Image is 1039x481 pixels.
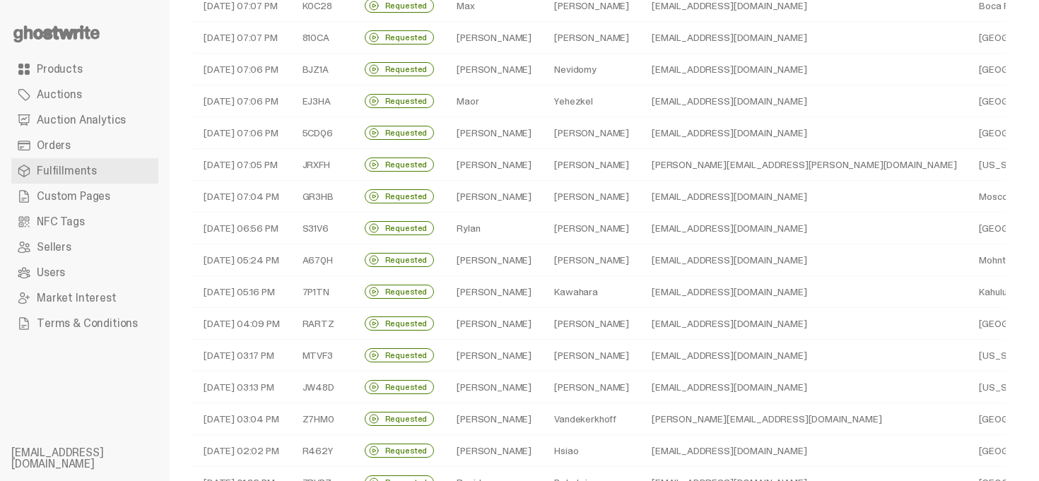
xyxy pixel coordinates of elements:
td: [EMAIL_ADDRESS][DOMAIN_NAME] [640,244,968,276]
td: [DATE] 07:07 PM [192,22,291,54]
td: [DATE] 07:04 PM [192,181,291,213]
div: Requested [365,94,435,108]
td: [DATE] 07:06 PM [192,85,291,117]
td: [EMAIL_ADDRESS][DOMAIN_NAME] [640,340,968,372]
td: [EMAIL_ADDRESS][DOMAIN_NAME] [640,213,968,244]
td: EJ3HA [291,85,353,117]
td: Nevidomy [543,54,640,85]
td: [PERSON_NAME] [445,244,543,276]
div: Requested [365,348,435,362]
td: [DATE] 07:05 PM [192,149,291,181]
div: Requested [365,158,435,172]
a: Products [11,57,158,82]
div: Requested [365,126,435,140]
td: [PERSON_NAME] [543,181,640,213]
td: [EMAIL_ADDRESS][DOMAIN_NAME] [640,276,968,308]
td: A67QH [291,244,353,276]
td: [PERSON_NAME] [445,308,543,340]
a: Auctions [11,82,158,107]
td: [PERSON_NAME] [445,372,543,403]
span: Fulfillments [37,165,97,177]
td: [DATE] 07:06 PM [192,54,291,85]
td: [PERSON_NAME] [445,340,543,372]
div: Requested [365,285,435,299]
td: [PERSON_NAME] [445,54,543,85]
td: [DATE] 03:17 PM [192,340,291,372]
td: [DATE] 05:24 PM [192,244,291,276]
td: [PERSON_NAME] [445,276,543,308]
span: Sellers [37,242,71,253]
td: [EMAIL_ADDRESS][DOMAIN_NAME] [640,181,968,213]
td: [PERSON_NAME] [445,181,543,213]
td: Z7HM0 [291,403,353,435]
td: S31V6 [291,213,353,244]
span: Custom Pages [37,191,110,202]
td: 5CDQ6 [291,117,353,149]
td: [PERSON_NAME] [543,149,640,181]
span: Products [37,64,83,75]
td: [EMAIL_ADDRESS][DOMAIN_NAME] [640,85,968,117]
td: [DATE] 05:16 PM [192,276,291,308]
td: [PERSON_NAME] [543,244,640,276]
td: [DATE] 02:02 PM [192,435,291,467]
td: Rylan [445,213,543,244]
div: Requested [365,444,435,458]
span: Users [37,267,65,278]
td: BJZ1A [291,54,353,85]
div: Requested [365,221,435,235]
td: [PERSON_NAME] [543,213,640,244]
td: [PERSON_NAME] [445,22,543,54]
div: Requested [365,189,435,203]
td: [PERSON_NAME] [543,22,640,54]
td: RARTZ [291,308,353,340]
td: 7P1TN [291,276,353,308]
td: MTVF3 [291,340,353,372]
td: [EMAIL_ADDRESS][DOMAIN_NAME] [640,372,968,403]
span: Market Interest [37,292,117,304]
td: [PERSON_NAME] [543,308,640,340]
td: [EMAIL_ADDRESS][DOMAIN_NAME] [640,117,968,149]
td: [PERSON_NAME][EMAIL_ADDRESS][PERSON_NAME][DOMAIN_NAME] [640,149,968,181]
td: JW48D [291,372,353,403]
td: [EMAIL_ADDRESS][DOMAIN_NAME] [640,54,968,85]
td: Maor [445,85,543,117]
a: Terms & Conditions [11,311,158,336]
a: Users [11,260,158,285]
td: [PERSON_NAME] [445,403,543,435]
td: [DATE] 06:56 PM [192,213,291,244]
td: [DATE] 03:13 PM [192,372,291,403]
span: NFC Tags [37,216,85,227]
a: Custom Pages [11,184,158,209]
td: [PERSON_NAME] [445,117,543,149]
div: Requested [365,380,435,394]
td: Yehezkel [543,85,640,117]
div: Requested [365,30,435,44]
span: Terms & Conditions [37,318,138,329]
span: Orders [37,140,71,151]
div: Requested [365,316,435,331]
td: [DATE] 03:04 PM [192,403,291,435]
td: [PERSON_NAME] [445,435,543,467]
div: Requested [365,62,435,76]
a: Market Interest [11,285,158,311]
td: [DATE] 04:09 PM [192,308,291,340]
td: [EMAIL_ADDRESS][DOMAIN_NAME] [640,22,968,54]
td: [PERSON_NAME] [543,372,640,403]
li: [EMAIL_ADDRESS][DOMAIN_NAME] [11,447,181,470]
td: JRXFH [291,149,353,181]
td: [PERSON_NAME][EMAIL_ADDRESS][DOMAIN_NAME] [640,403,968,435]
a: Fulfillments [11,158,158,184]
a: Sellers [11,234,158,260]
td: Hsiao [543,435,640,467]
a: NFC Tags [11,209,158,234]
td: [PERSON_NAME] [445,149,543,181]
td: Vandekerkhoff [543,403,640,435]
td: [PERSON_NAME] [543,117,640,149]
span: Auctions [37,89,82,100]
a: Orders [11,133,158,158]
td: R462Y [291,435,353,467]
td: [DATE] 07:06 PM [192,117,291,149]
td: [EMAIL_ADDRESS][DOMAIN_NAME] [640,435,968,467]
td: 810CA [291,22,353,54]
td: Kawahara [543,276,640,308]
